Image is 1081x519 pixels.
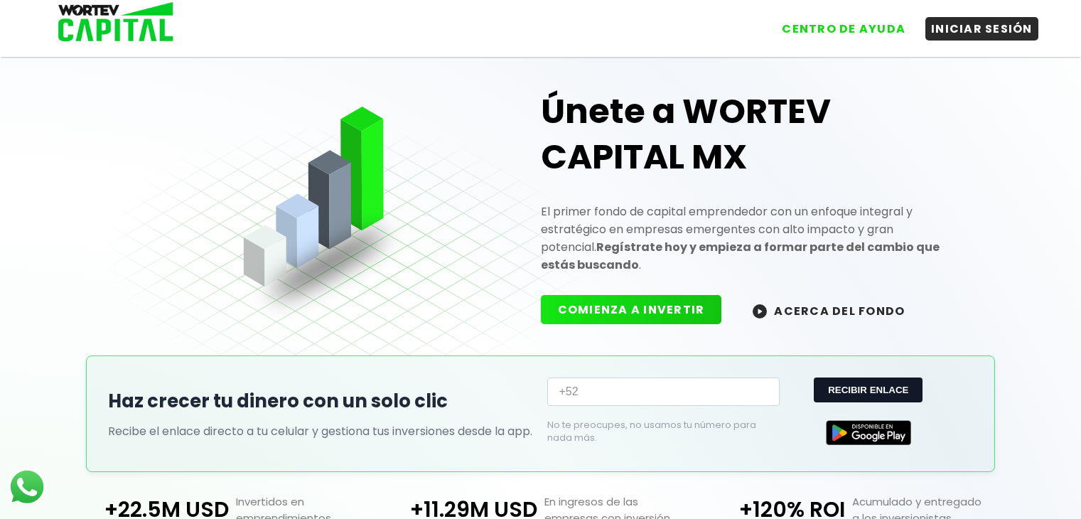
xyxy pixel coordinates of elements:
[541,89,973,180] h1: Únete a WORTEV CAPITAL MX
[108,387,533,415] h2: Haz crecer tu dinero con un solo clic
[541,239,940,273] strong: Regístrate hoy y empieza a formar parte del cambio que estás buscando
[7,467,47,507] img: logos_whatsapp-icon.242b2217.svg
[108,422,533,440] p: Recibe el enlace directo a tu celular y gestiona tus inversiones desde la app.
[736,295,922,326] button: ACERCA DEL FONDO
[547,419,756,444] p: No te preocupes, no usamos tu número para nada más.
[762,6,911,41] a: CENTRO DE AYUDA
[753,304,767,319] img: wortev-capital-acerca-del-fondo
[541,301,736,318] a: COMIENZA A INVERTIR
[826,420,911,445] img: Google Play
[541,203,973,274] p: El primer fondo de capital emprendedor con un enfoque integral y estratégico en empresas emergent...
[925,17,1038,41] button: INICIAR SESIÓN
[814,378,923,402] button: RECIBIR ENLACE
[776,17,911,41] button: CENTRO DE AYUDA
[911,6,1038,41] a: INICIAR SESIÓN
[541,295,722,324] button: COMIENZA A INVERTIR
